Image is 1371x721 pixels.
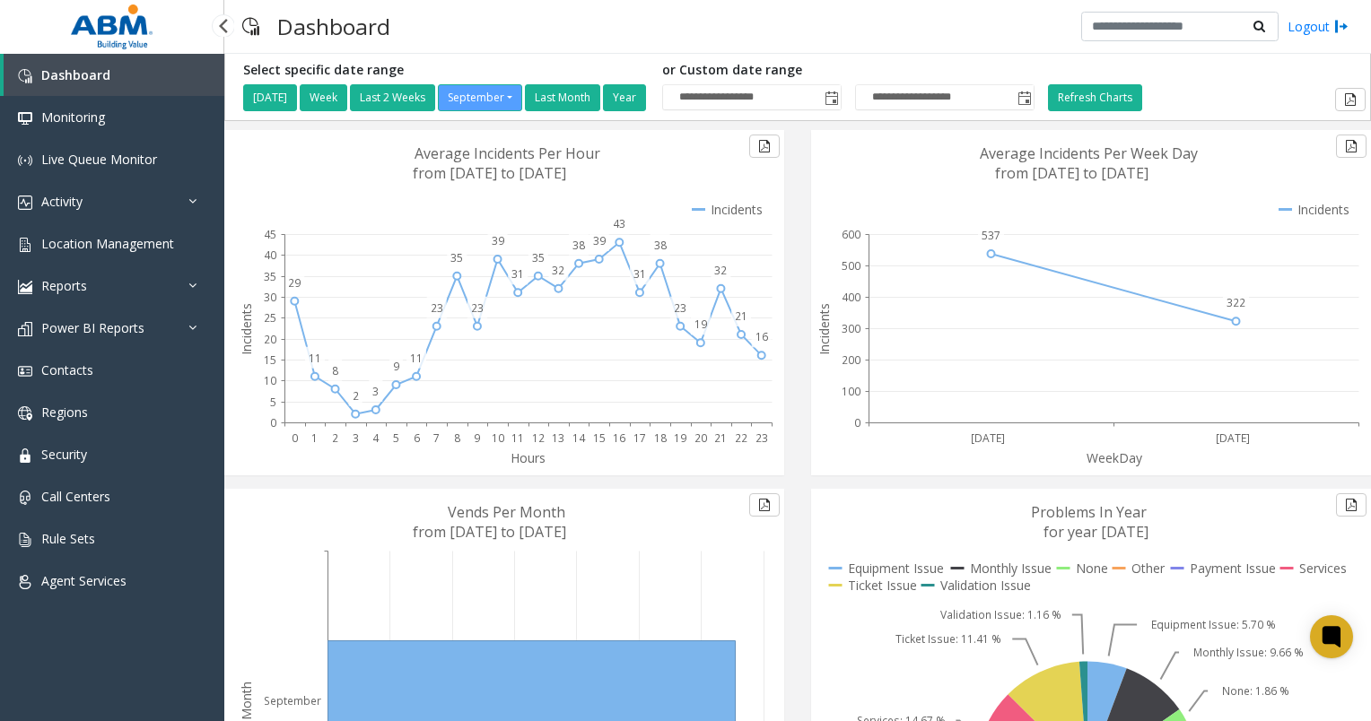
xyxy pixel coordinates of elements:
[694,430,707,446] text: 20
[471,300,484,316] text: 23
[41,193,83,210] span: Activity
[842,321,860,336] text: 300
[18,280,32,294] img: 'icon'
[1193,645,1304,660] text: Monthly Issue: 9.66 %
[300,84,347,111] button: Week
[393,430,399,446] text: 5
[41,530,95,547] span: Rule Sets
[18,153,32,168] img: 'icon'
[311,430,318,446] text: 1
[41,488,110,505] span: Call Centers
[755,430,768,446] text: 23
[431,300,443,316] text: 23
[41,66,110,83] span: Dashboard
[438,84,522,111] button: September
[18,448,32,463] img: 'icon'
[393,359,399,374] text: 9
[18,322,32,336] img: 'icon'
[1336,493,1367,517] button: Export to pdf
[714,263,727,278] text: 32
[532,430,545,446] text: 12
[332,430,338,446] text: 2
[735,430,747,446] text: 22
[270,395,276,410] text: 5
[1227,295,1245,310] text: 322
[332,363,338,378] text: 8
[18,575,32,589] img: 'icon'
[264,290,276,305] text: 30
[264,352,276,368] text: 15
[572,430,586,446] text: 14
[511,449,546,466] text: Hours
[41,361,93,378] span: Contacts
[1335,88,1366,111] button: Export to pdf
[714,430,727,446] text: 21
[1087,449,1143,466] text: WeekDay
[410,351,423,366] text: 11
[414,430,420,446] text: 6
[971,430,1005,446] text: [DATE]
[243,63,649,78] h5: Select specific date range
[895,631,1001,647] text: Ticket Issue: 11.41 %
[242,4,259,48] img: pageIcon
[415,143,600,163] text: Average Incidents Per Hour
[492,233,504,248] text: 39
[353,388,359,404] text: 2
[654,238,667,253] text: 38
[454,430,460,446] text: 8
[264,693,321,708] text: September
[353,430,359,446] text: 3
[264,373,276,388] text: 10
[264,310,276,326] text: 25
[18,111,32,126] img: 'icon'
[18,364,32,378] img: 'icon'
[995,163,1148,183] text: from [DATE] to [DATE]
[854,415,860,430] text: 0
[842,352,860,368] text: 200
[41,319,144,336] span: Power BI Reports
[749,493,780,517] button: Export to pdf
[755,329,768,344] text: 16
[633,430,646,446] text: 17
[940,607,1061,622] text: Validation Issue: 1.16 %
[18,491,32,505] img: 'icon'
[842,290,860,305] text: 400
[41,277,87,294] span: Reports
[4,54,224,96] a: Dashboard
[292,430,298,446] text: 0
[264,248,276,263] text: 40
[1216,430,1250,446] text: [DATE]
[1151,617,1276,632] text: Equipment Issue: 5.70 %
[264,269,276,284] text: 35
[674,300,686,316] text: 23
[270,415,276,430] text: 0
[268,4,399,48] h3: Dashboard
[309,351,321,366] text: 11
[264,332,276,347] text: 20
[593,233,606,248] text: 39
[842,227,860,242] text: 600
[842,258,860,274] text: 500
[1048,84,1142,111] button: Refresh Charts
[613,430,625,446] text: 16
[18,69,32,83] img: 'icon'
[1336,135,1367,158] button: Export to pdf
[511,266,524,282] text: 31
[448,502,565,522] text: Vends Per Month
[633,266,646,282] text: 31
[18,238,32,252] img: 'icon'
[654,430,667,446] text: 18
[1014,85,1034,110] span: Toggle popup
[372,384,379,399] text: 3
[41,151,157,168] span: Live Queue Monitor
[18,533,32,547] img: 'icon'
[1288,17,1349,36] a: Logout
[593,430,606,446] text: 15
[980,143,1198,163] text: Average Incidents Per Week Day
[842,384,860,399] text: 100
[41,572,127,589] span: Agent Services
[735,308,747,324] text: 21
[18,406,32,421] img: 'icon'
[264,227,276,242] text: 45
[41,109,105,126] span: Monitoring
